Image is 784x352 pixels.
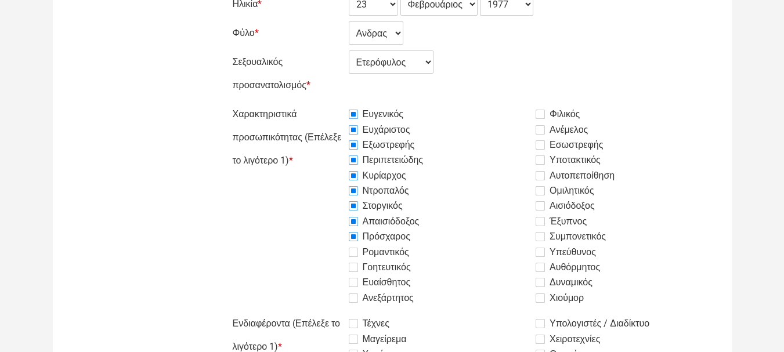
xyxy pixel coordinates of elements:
label: Φύλο [233,21,343,45]
label: Ευγενικός [349,107,404,121]
label: Γοητευτικός [349,260,411,274]
label: Εσωστρεφής [536,138,603,152]
label: Συμπονετικός [536,230,606,244]
label: Χειροτεχνίες [536,332,600,346]
label: Πρόσχαρος [349,230,410,244]
label: Ευαίσθητος [349,275,411,289]
label: Υπολογιστές / Διαδίκτυο [536,317,649,331]
label: Σεξουαλικός προσανατολισμός [233,50,343,97]
label: Ανεξάρτητος [349,291,414,305]
label: Περιπετειώδης [349,153,424,167]
label: Απαισιόδοξος [349,215,420,228]
label: Κυρίαρχος [349,169,406,183]
label: Υπεύθυνος [536,245,596,259]
label: Υποτακτικός [536,153,601,167]
label: Αυθόρμητος [536,260,600,274]
label: Ρομαντικός [349,245,409,259]
label: Χιούμορ [536,291,584,305]
label: Ανέμελος [536,123,588,137]
label: Φιλικός [536,107,580,121]
label: Αισιόδοξος [536,199,595,213]
label: Έξυπνος [536,215,587,228]
label: Ομιλητικός [536,184,594,198]
label: Δυναμικός [536,275,592,289]
label: Εξωστρεφής [349,138,415,152]
label: Αυτοπεποίθηση [536,169,615,183]
label: Χαρακτηριστικά προσωπικότητας (Επέλεξε το λιγότερο 1) [233,103,343,172]
label: Τέχνες [349,317,389,331]
label: Στοργικός [349,199,403,213]
label: Ευχάριστος [349,123,410,137]
label: Μαγείρεμα [349,332,407,346]
label: Ντροπαλός [349,184,409,198]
